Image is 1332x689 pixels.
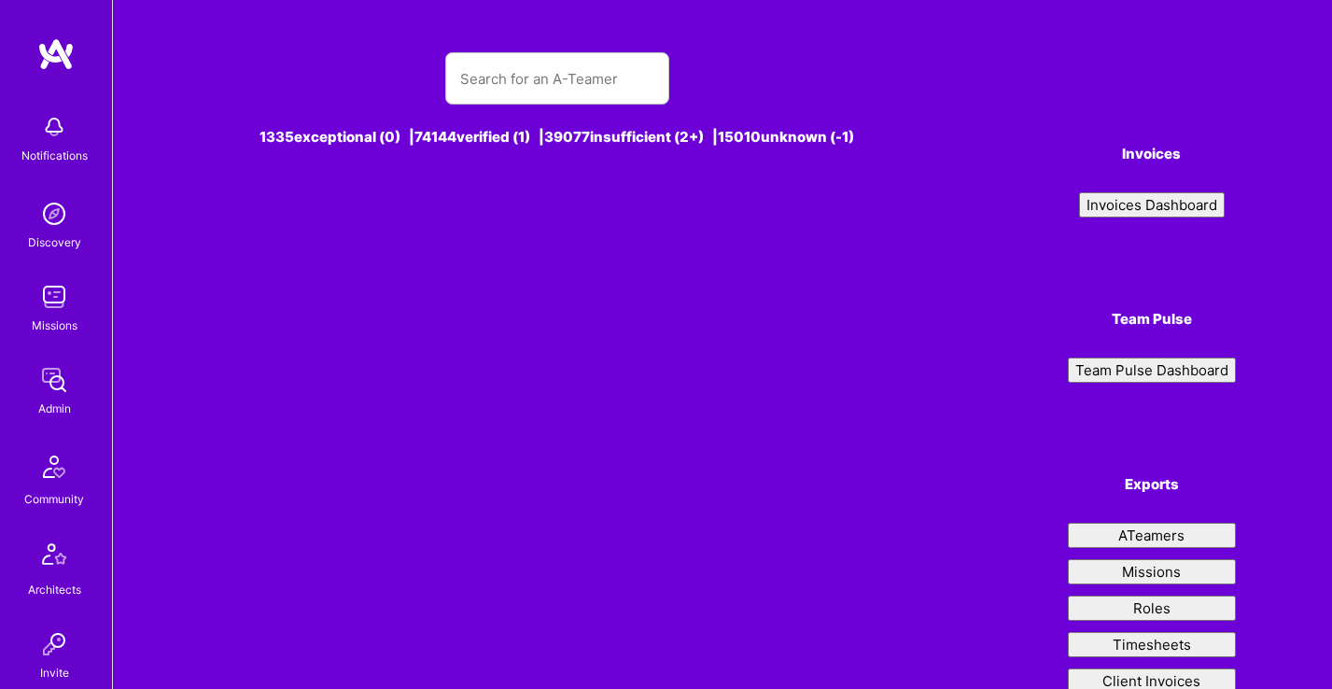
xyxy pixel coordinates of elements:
[1068,559,1236,584] button: Missions
[1068,146,1236,162] h4: Invoices
[1068,358,1236,383] button: Team Pulse Dashboard
[1068,311,1236,328] h4: Team Pulse
[37,37,75,71] img: logo
[35,278,73,316] img: teamwork
[24,489,84,509] div: Community
[28,580,81,599] div: Architects
[460,55,654,103] input: Search for an A-Teamer
[1079,192,1225,218] button: Invoices Dashboard
[35,361,73,399] img: admin teamwork
[1068,632,1236,657] button: Timesheets
[209,127,904,147] div: 1335 exceptional (0) | 74144 verified (1) | 39077 insufficient (2+) | 15010 unknown (-1)
[1068,476,1236,493] h4: Exports
[35,195,73,232] img: discovery
[28,232,81,252] div: Discovery
[21,146,88,165] div: Notifications
[1068,192,1236,218] a: Invoices Dashboard
[35,108,73,146] img: bell
[32,316,77,335] div: Missions
[32,444,77,489] img: Community
[40,663,69,682] div: Invite
[38,399,71,418] div: Admin
[35,626,73,663] img: Invite
[1068,523,1236,548] button: ATeamers
[32,535,77,580] img: Architects
[1068,596,1236,621] button: Roles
